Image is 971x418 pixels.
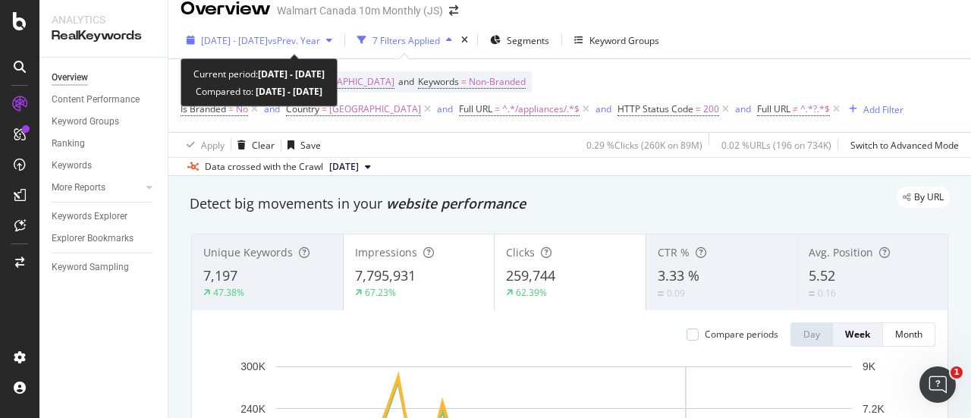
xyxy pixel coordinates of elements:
div: Keyword Sampling [52,259,129,275]
div: Compare periods [705,328,778,341]
button: Clear [231,133,275,157]
a: Keyword Groups [52,114,157,130]
span: 200 [703,99,719,120]
button: Week [833,322,883,347]
span: 2025 Sep. 12th [329,160,359,174]
span: 5.52 [809,266,835,284]
button: Switch to Advanced Mode [844,133,959,157]
span: HTTP Status Code [617,102,693,115]
div: and [264,102,280,115]
span: [DATE] - [DATE] [201,34,268,47]
div: 0.02 % URLs ( 196 on 734K ) [721,139,831,152]
div: and [437,102,453,115]
button: Save [281,133,321,157]
div: Clear [252,139,275,152]
a: Keywords Explorer [52,209,157,225]
div: Keywords Explorer [52,209,127,225]
text: 9K [863,360,876,372]
div: Content Performance [52,92,140,108]
text: 240K [240,403,266,415]
div: and [595,102,611,115]
div: Current period: [193,65,325,83]
div: 0.16 [818,287,836,300]
span: Country [286,102,319,115]
button: Keyword Groups [568,28,665,52]
div: and [735,102,751,115]
span: 7,795,931 [355,266,416,284]
div: Overview [52,70,88,86]
button: Day [790,322,833,347]
span: and [398,75,414,88]
b: [DATE] - [DATE] [258,68,325,80]
div: 0.09 [667,287,685,300]
span: Is Branded [181,102,226,115]
span: 3.33 % [658,266,699,284]
span: = [322,102,327,115]
span: By URL [914,193,944,202]
span: = [495,102,500,115]
div: arrow-right-arrow-left [449,5,458,16]
div: More Reports [52,180,105,196]
span: Keywords [418,75,459,88]
div: Compared to: [196,83,322,100]
button: Month [883,322,935,347]
span: Clicks [506,245,535,259]
div: Analytics [52,12,156,27]
div: Add Filter [863,103,903,116]
div: 0.29 % Clicks ( 260K on 89M ) [586,139,702,152]
span: 259,744 [506,266,555,284]
span: ≠ [793,102,798,115]
button: and [595,102,611,116]
button: 7 Filters Applied [351,28,458,52]
span: = [461,75,467,88]
div: times [458,33,471,48]
div: RealKeywords [52,27,156,45]
button: [DATE] [323,158,377,176]
span: Full URL [459,102,492,115]
span: [GEOGRAPHIC_DATA] [329,99,421,120]
span: Non-Branded [469,71,526,93]
span: Impressions [355,245,417,259]
div: Walmart Canada 10m Monthly (JS) [277,3,443,18]
button: Add Filter [843,100,903,118]
div: Month [895,328,922,341]
img: Equal [658,291,664,296]
div: 67.23% [365,286,396,299]
div: Keyword Groups [52,114,119,130]
a: Overview [52,70,157,86]
a: Ranking [52,136,157,152]
span: = [228,102,234,115]
iframe: Intercom live chat [919,366,956,403]
button: and [735,102,751,116]
span: 7,197 [203,266,237,284]
span: 1 [951,366,963,379]
img: Equal [809,291,815,296]
text: 7.2K [863,403,885,415]
span: Segments [507,34,549,47]
b: [DATE] - [DATE] [253,85,322,98]
div: legacy label [897,187,950,208]
a: Content Performance [52,92,157,108]
span: CTR % [658,245,690,259]
div: Keyword Groups [589,34,659,47]
div: 62.39% [516,286,547,299]
span: = [696,102,701,115]
button: Segments [484,28,555,52]
span: Full URL [757,102,790,115]
span: Avg. Position [809,245,873,259]
div: 7 Filters Applied [372,34,440,47]
div: Keywords [52,158,92,174]
span: vs Prev. Year [268,34,320,47]
a: Keyword Sampling [52,259,157,275]
div: 47.38% [213,286,244,299]
a: Keywords [52,158,157,174]
div: Ranking [52,136,85,152]
div: Week [845,328,870,341]
button: [DATE] - [DATE]vsPrev. Year [181,28,338,52]
span: No [236,99,248,120]
div: Save [300,139,321,152]
text: 300K [240,360,266,372]
div: Switch to Advanced Mode [850,139,959,152]
button: Apply [181,133,225,157]
span: Unique Keywords [203,245,293,259]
